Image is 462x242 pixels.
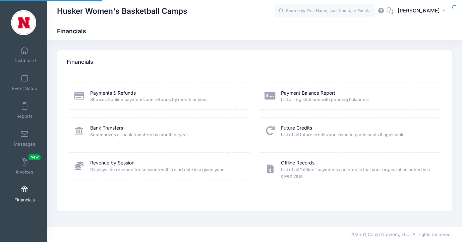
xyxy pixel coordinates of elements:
[9,127,41,150] a: Messages
[9,43,41,66] a: Dashboard
[12,86,37,91] span: Event Setup
[90,90,136,97] a: Payments & Refunds
[281,166,433,180] span: List of all “offline” payments and credits that your organization added in a given year.
[90,125,123,132] a: Bank Transfers
[11,10,36,35] img: Husker Women's Basketball Camps
[9,71,41,94] a: Event Setup
[67,53,93,72] h4: Financials
[16,113,33,119] span: Reports
[14,141,35,147] span: Messages
[90,96,242,103] span: Shows all online payments and refunds by month or year.
[9,99,41,122] a: Reports
[13,58,36,63] span: Dashboard
[14,197,35,203] span: Financials
[90,132,242,138] span: Summarizes all bank transfers by month or year.
[281,159,314,166] a: Offline Records
[57,28,92,35] h1: Financials
[393,3,452,19] button: [PERSON_NAME]
[9,182,41,206] a: Financials
[281,125,312,132] a: Future Credits
[350,232,452,237] span: 2025 © Camp Network, LLC. All rights reserved.
[281,132,433,138] span: List of all future credits you issue to participants if applicable.
[281,96,433,103] span: List all registrations with pending balances.
[281,90,335,97] a: Payment Balance Report
[398,7,440,14] span: [PERSON_NAME]
[16,169,33,175] span: Invoices
[275,4,375,18] input: Search by First Name, Last Name, or Email...
[57,3,187,19] h1: Husker Women's Basketball Camps
[90,166,242,173] span: Displays the revenue for sessions with a start date in a given year.
[9,154,41,178] a: InvoicesNew
[90,159,134,166] a: Revenue by Session
[28,154,41,160] span: New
